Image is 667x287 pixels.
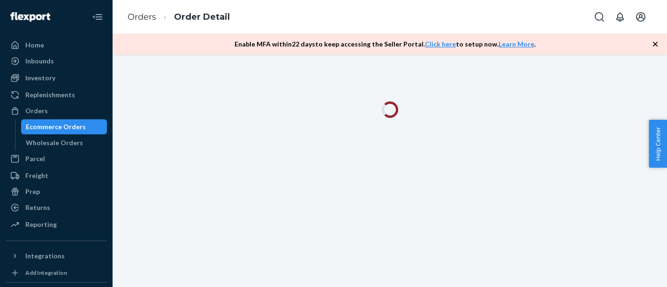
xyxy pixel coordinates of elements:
[611,8,629,26] button: Open notifications
[25,171,48,180] div: Freight
[25,106,48,116] div: Orders
[26,138,83,147] div: Wholesale Orders
[6,200,107,215] a: Returns
[6,70,107,85] a: Inventory
[25,187,40,196] div: Prep
[120,3,237,31] ol: breadcrumbs
[235,39,536,49] p: Enable MFA within 22 days to keep accessing the Seller Portal. to setup now. .
[6,54,107,69] a: Inbounds
[6,248,107,264] button: Integrations
[25,203,50,212] div: Returns
[6,151,107,166] a: Parcel
[590,8,609,26] button: Open Search Box
[6,38,107,53] a: Home
[6,217,107,232] a: Reporting
[6,168,107,183] a: Freight
[25,251,65,261] div: Integrations
[21,135,107,150] a: Wholesale Orders
[25,154,45,163] div: Parcel
[25,56,54,66] div: Inbounds
[10,12,50,22] img: Flexport logo
[649,120,667,168] button: Help Center
[6,184,107,199] a: Prep
[174,12,230,22] a: Order Detail
[425,40,456,48] a: Click here
[25,40,44,50] div: Home
[25,220,57,229] div: Reporting
[26,122,86,132] div: Ecommerce Orders
[128,12,156,22] a: Orders
[25,90,75,100] div: Replenishments
[631,8,650,26] button: Open account menu
[499,40,534,48] a: Learn More
[6,87,107,102] a: Replenishments
[6,267,107,279] a: Add Integration
[6,103,107,118] a: Orders
[25,73,55,83] div: Inventory
[25,269,67,277] div: Add Integration
[88,8,107,26] button: Close Navigation
[21,119,107,134] a: Ecommerce Orders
